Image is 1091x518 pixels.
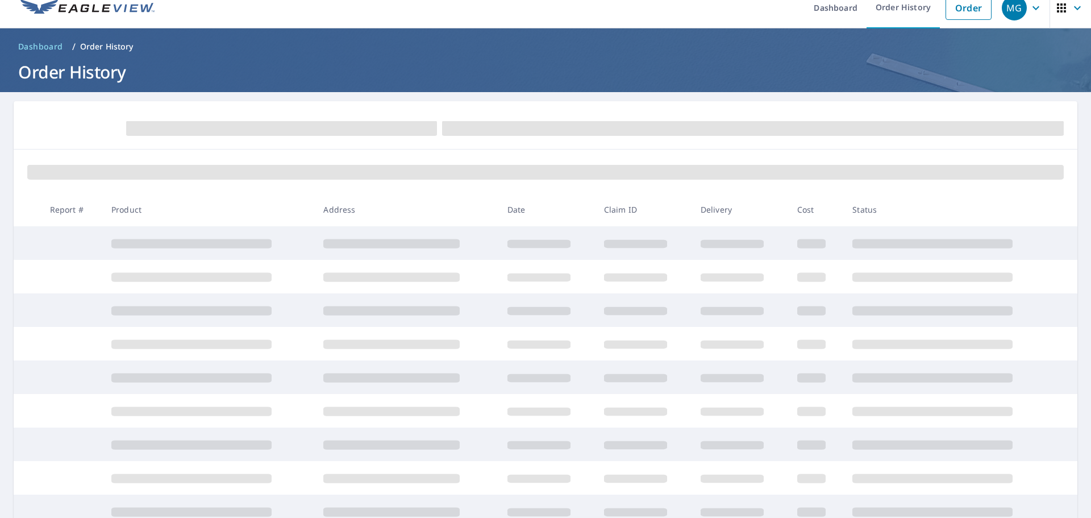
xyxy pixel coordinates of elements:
[18,41,63,52] span: Dashboard
[41,193,102,226] th: Report #
[80,41,134,52] p: Order History
[14,38,68,56] a: Dashboard
[14,38,1077,56] nav: breadcrumb
[14,60,1077,84] h1: Order History
[843,193,1056,226] th: Status
[72,40,76,53] li: /
[595,193,692,226] th: Claim ID
[788,193,844,226] th: Cost
[102,193,314,226] th: Product
[314,193,498,226] th: Address
[692,193,788,226] th: Delivery
[498,193,595,226] th: Date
